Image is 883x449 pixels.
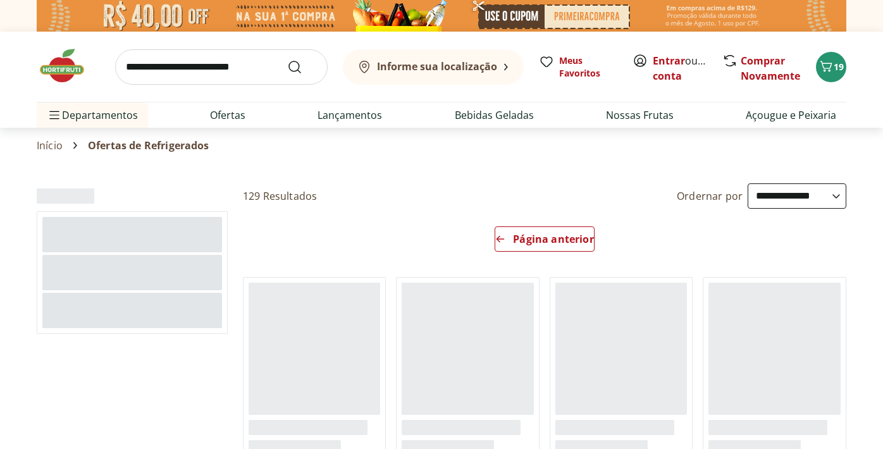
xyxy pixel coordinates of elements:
svg: Arrow Left icon [495,234,505,244]
a: Açougue e Peixaria [746,108,836,123]
label: Ordernar por [677,189,743,203]
span: Departamentos [47,100,138,130]
button: Submit Search [287,59,318,75]
a: Lançamentos [318,108,382,123]
a: Comprar Novamente [741,54,800,83]
a: Criar conta [653,54,722,83]
a: Início [37,140,63,151]
a: Bebidas Geladas [455,108,534,123]
span: ou [653,53,709,83]
h2: 129 Resultados [243,189,317,203]
span: Meus Favoritos [559,54,617,80]
span: 19 [834,61,844,73]
input: search [115,49,328,85]
a: Ofertas [210,108,245,123]
button: Menu [47,100,62,130]
button: Carrinho [816,52,846,82]
b: Informe sua localização [377,59,497,73]
button: Informe sua localização [343,49,524,85]
span: Ofertas de Refrigerados [88,140,209,151]
a: Nossas Frutas [606,108,674,123]
img: Hortifruti [37,47,100,85]
a: Meus Favoritos [539,54,617,80]
a: Página anterior [495,226,594,257]
a: Entrar [653,54,685,68]
span: Página anterior [513,234,593,244]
